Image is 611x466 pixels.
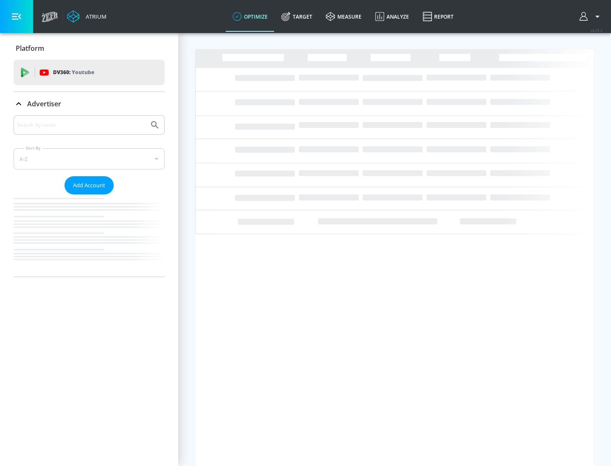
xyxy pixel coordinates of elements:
[64,176,114,194] button: Add Account
[73,180,105,190] span: Add Account
[17,119,146,130] input: Search by name
[14,36,165,60] div: Platform
[14,92,165,116] div: Advertiser
[368,1,416,32] a: Analyze
[16,44,44,53] p: Platform
[14,194,165,277] nav: list of Advertiser
[416,1,460,32] a: Report
[226,1,275,32] a: optimize
[275,1,319,32] a: Target
[14,60,165,85] div: DV360: Youtube
[82,13,107,20] div: Atrium
[53,68,94,77] p: DV360:
[27,99,61,108] p: Advertiser
[14,148,165,169] div: A-Z
[67,10,107,23] a: Atrium
[72,68,94,77] p: Youtube
[14,115,165,277] div: Advertiser
[319,1,368,32] a: measure
[24,145,42,151] label: Sort By
[591,28,603,33] span: v 4.25.2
